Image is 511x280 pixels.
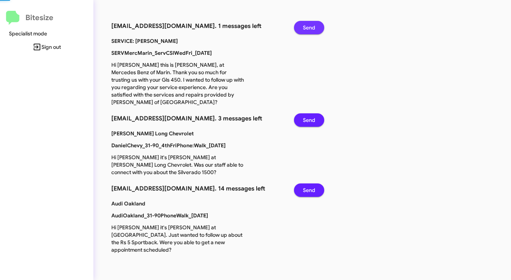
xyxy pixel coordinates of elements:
[111,130,194,137] b: [PERSON_NAME] Long Chevrolet
[106,61,252,106] p: Hi [PERSON_NAME] this is [PERSON_NAME], at Mercedes Benz of Marin. Thank you so much for trusting...
[294,183,324,197] button: Send
[111,183,283,194] h3: [EMAIL_ADDRESS][DOMAIN_NAME]. 14 messages left
[111,113,283,124] h3: [EMAIL_ADDRESS][DOMAIN_NAME]. 3 messages left
[303,183,315,197] span: Send
[6,11,53,25] a: Bitesize
[111,200,145,207] b: Audi Oakland
[106,154,252,176] p: Hi [PERSON_NAME] it's [PERSON_NAME] at [PERSON_NAME] Long Chevrolet. Was our staff able to connec...
[303,21,315,34] span: Send
[106,224,252,254] p: Hi [PERSON_NAME] it's [PERSON_NAME] at [GEOGRAPHIC_DATA]. Just wanted to follow up about the Rs 5...
[303,113,315,127] span: Send
[111,142,226,149] b: DanielChevy_31-90_4thFriPhone:Walk_[DATE]
[294,21,324,34] button: Send
[6,40,87,54] span: Sign out
[111,212,208,219] b: AudiOakland_31-90PhoneWalk_[DATE]
[111,38,178,44] b: SERVICE: [PERSON_NAME]
[111,50,212,56] b: SERVMercMarin_ServCSIWedFri_[DATE]
[111,21,283,31] h3: [EMAIL_ADDRESS][DOMAIN_NAME]. 1 messages left
[294,113,324,127] button: Send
